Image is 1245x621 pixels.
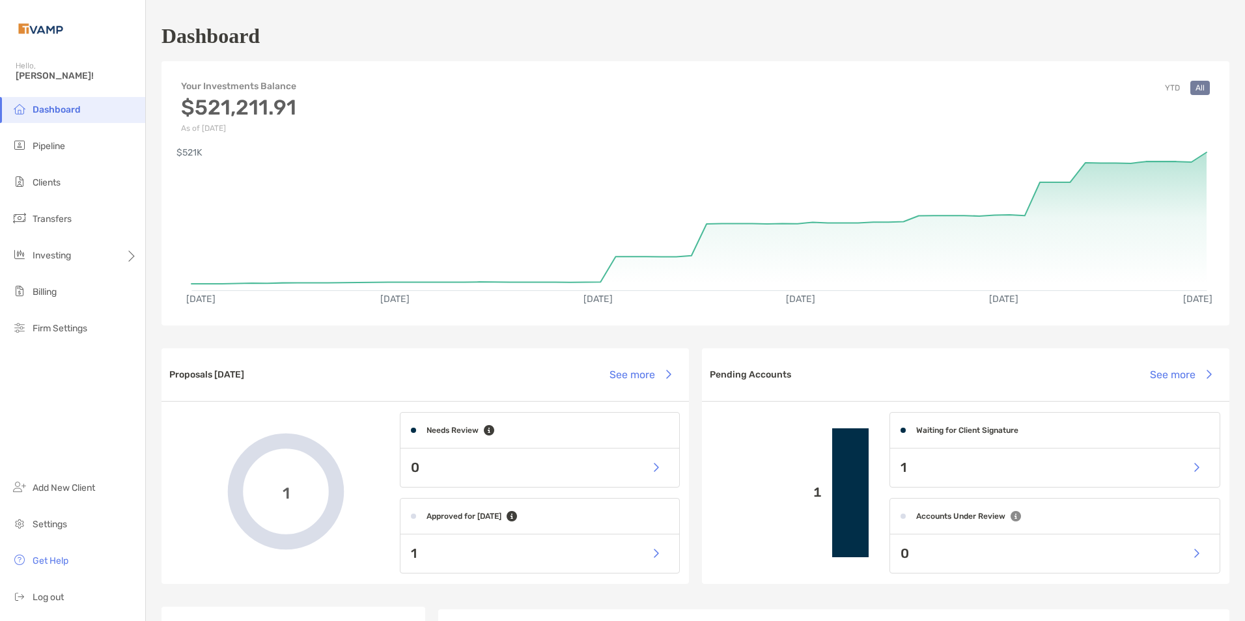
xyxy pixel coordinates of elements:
[12,479,27,495] img: add_new_client icon
[1160,81,1185,95] button: YTD
[989,294,1018,305] text: [DATE]
[16,5,66,52] img: Zoe Logo
[901,460,906,476] p: 1
[916,512,1005,521] h4: Accounts Under Review
[33,214,72,225] span: Transfers
[916,426,1018,435] h4: Waiting for Client Signature
[12,137,27,153] img: pipeline icon
[380,294,410,305] text: [DATE]
[12,174,27,189] img: clients icon
[710,369,791,380] h3: Pending Accounts
[599,360,681,389] button: See more
[33,323,87,334] span: Firm Settings
[786,294,815,305] text: [DATE]
[33,141,65,152] span: Pipeline
[33,519,67,530] span: Settings
[33,250,71,261] span: Investing
[411,460,419,476] p: 0
[583,294,613,305] text: [DATE]
[411,545,417,562] p: 1
[33,104,81,115] span: Dashboard
[181,81,296,92] h4: Your Investments Balance
[12,588,27,604] img: logout icon
[283,482,290,501] span: 1
[33,177,61,188] span: Clients
[169,369,244,380] h3: Proposals [DATE]
[176,147,203,158] text: $521K
[1190,81,1210,95] button: All
[161,24,260,48] h1: Dashboard
[33,555,68,566] span: Get Help
[12,247,27,262] img: investing icon
[181,95,296,120] h3: $521,211.91
[12,101,27,117] img: dashboard icon
[16,70,137,81] span: [PERSON_NAME]!
[33,592,64,603] span: Log out
[712,484,822,501] p: 1
[1183,294,1212,305] text: [DATE]
[186,294,216,305] text: [DATE]
[427,512,501,521] h4: Approved for [DATE]
[12,283,27,299] img: billing icon
[427,426,479,435] h4: Needs Review
[33,286,57,297] span: Billing
[181,124,296,133] p: As of [DATE]
[12,552,27,568] img: get-help icon
[12,516,27,531] img: settings icon
[12,320,27,335] img: firm-settings icon
[1140,360,1222,389] button: See more
[33,482,95,493] span: Add New Client
[12,210,27,226] img: transfers icon
[901,545,909,562] p: 0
